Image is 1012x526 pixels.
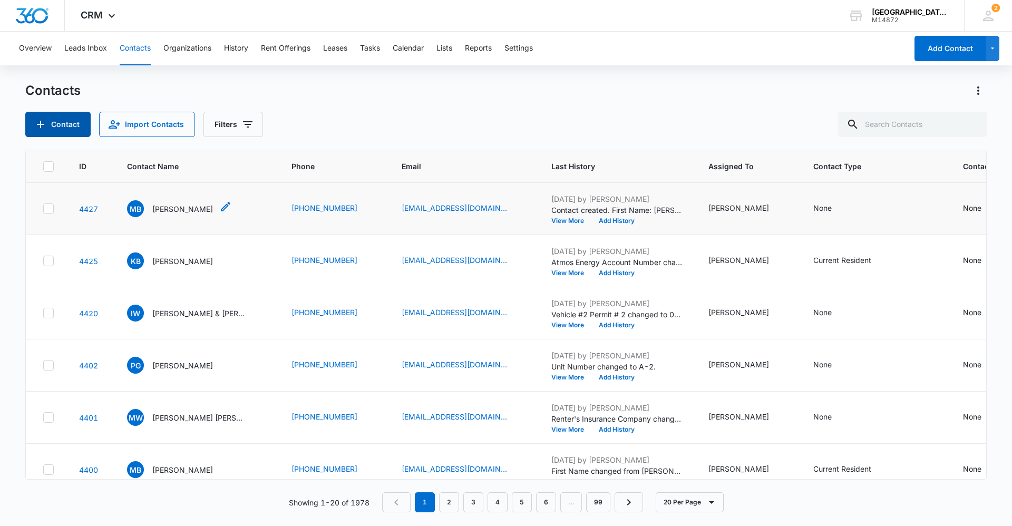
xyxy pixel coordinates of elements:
[291,255,357,266] a: [PHONE_NUMBER]
[25,112,91,137] button: Add Contact
[261,32,310,65] button: Rent Offerings
[551,204,683,216] p: Contact created. First Name: [PERSON_NAME] Last Name: [PERSON_NAME] Email: [EMAIL_ADDRESS][DOMAIN...
[551,309,683,320] p: Vehicle #2 Permit # 2 changed to 0173.
[551,426,591,433] button: View More
[152,256,213,267] p: [PERSON_NAME]
[551,246,683,257] p: [DATE] by [PERSON_NAME]
[615,492,643,512] a: Next Page
[813,359,851,372] div: Contact Type - None - Select to Edit Field
[551,454,683,465] p: [DATE] by [PERSON_NAME]
[963,359,1000,372] div: Contact Status - None - Select to Edit Field
[402,307,526,319] div: Email - iwinham61@gmail.com - Select to Edit Field
[963,307,981,318] div: None
[813,463,890,476] div: Contact Type - Current Resident - Select to Edit Field
[504,32,533,65] button: Settings
[536,492,556,512] a: Page 6
[64,32,107,65] button: Leads Inbox
[708,202,769,213] div: [PERSON_NAME]
[963,202,1000,215] div: Contact Status - None - Select to Edit Field
[465,32,492,65] button: Reports
[79,361,98,370] a: Navigate to contact details page for Pete Gonzales
[813,255,890,267] div: Contact Type - Current Resident - Select to Edit Field
[551,270,591,276] button: View More
[708,359,788,372] div: Assigned To - Mia Villalba - Select to Edit Field
[591,322,642,328] button: Add History
[291,202,357,213] a: [PHONE_NUMBER]
[551,402,683,413] p: [DATE] by [PERSON_NAME]
[551,374,591,381] button: View More
[79,204,98,213] a: Navigate to contact details page for Michael Bocanegra
[152,308,247,319] p: [PERSON_NAME] & [PERSON_NAME] Forest [PERSON_NAME]
[813,202,851,215] div: Contact Type - None - Select to Edit Field
[708,411,788,424] div: Assigned To - Mia Villalba - Select to Edit Field
[99,112,195,137] button: Import Contacts
[291,411,376,424] div: Phone - (970) 580-8679 - Select to Edit Field
[79,413,98,422] a: Navigate to contact details page for Madisson Weiss Rhianna Richter
[838,112,987,137] input: Search Contacts
[127,409,144,426] span: MW
[127,357,232,374] div: Contact Name - Pete Gonzales - Select to Edit Field
[291,411,357,422] a: [PHONE_NUMBER]
[963,411,981,422] div: None
[291,307,376,319] div: Phone - (860) 304-7871 - Select to Edit Field
[291,255,376,267] div: Phone - (970) 227-2840 - Select to Edit Field
[120,32,151,65] button: Contacts
[291,463,376,476] div: Phone - (970) 342-5031 - Select to Edit Field
[291,161,361,172] span: Phone
[79,465,98,474] a: Navigate to contact details page for Michael Best
[813,463,871,474] div: Current Resident
[991,4,1000,12] div: notifications count
[291,359,376,372] div: Phone - (970) 518-7418 - Select to Edit Field
[402,411,526,424] div: Email - madissonweiss97@gmail.com - Select to Edit Field
[708,307,769,318] div: [PERSON_NAME]
[591,426,642,433] button: Add History
[551,413,683,424] p: Renter's Insurance Company changed to State Farm .
[591,218,642,224] button: Add History
[591,374,642,381] button: Add History
[963,307,1000,319] div: Contact Status - None - Select to Edit Field
[127,461,144,478] span: MB
[415,492,435,512] em: 1
[360,32,380,65] button: Tasks
[127,252,144,269] span: KB
[127,409,266,426] div: Contact Name - Madisson Weiss Rhianna Richter - Select to Edit Field
[79,257,98,266] a: Navigate to contact details page for Karla Beaulieu
[439,492,459,512] a: Page 2
[551,361,683,372] p: Unit Number changed to A-2.
[551,350,683,361] p: [DATE] by [PERSON_NAME]
[488,492,508,512] a: Page 4
[291,359,357,370] a: [PHONE_NUMBER]
[708,411,769,422] div: [PERSON_NAME]
[551,218,591,224] button: View More
[708,307,788,319] div: Assigned To - Mia Villalba - Select to Edit Field
[551,479,591,485] button: View More
[402,161,511,172] span: Email
[402,411,507,422] a: [EMAIL_ADDRESS][DOMAIN_NAME]
[586,492,610,512] a: Page 99
[163,32,211,65] button: Organizations
[152,203,213,215] p: [PERSON_NAME]
[224,32,248,65] button: History
[963,359,981,370] div: None
[127,200,232,217] div: Contact Name - Michael Bocanegra - Select to Edit Field
[656,492,724,512] button: 20 Per Page
[463,492,483,512] a: Page 3
[402,307,507,318] a: [EMAIL_ADDRESS][DOMAIN_NAME]
[708,255,788,267] div: Assigned To - Mia Villalba - Select to Edit Field
[551,161,668,172] span: Last History
[813,411,851,424] div: Contact Type - None - Select to Edit Field
[512,492,532,512] a: Page 5
[872,16,949,24] div: account id
[914,36,986,61] button: Add Contact
[813,307,832,318] div: None
[393,32,424,65] button: Calendar
[79,161,86,172] span: ID
[813,307,851,319] div: Contact Type - None - Select to Edit Field
[291,463,357,474] a: [PHONE_NUMBER]
[708,255,769,266] div: [PERSON_NAME]
[708,463,788,476] div: Assigned To - Mia Villalba - Select to Edit Field
[79,309,98,318] a: Navigate to contact details page for Ian Winham & Richard Forest Desmond
[402,202,507,213] a: [EMAIL_ADDRESS][DOMAIN_NAME]
[963,411,1000,424] div: Contact Status - None - Select to Edit Field
[127,357,144,374] span: PG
